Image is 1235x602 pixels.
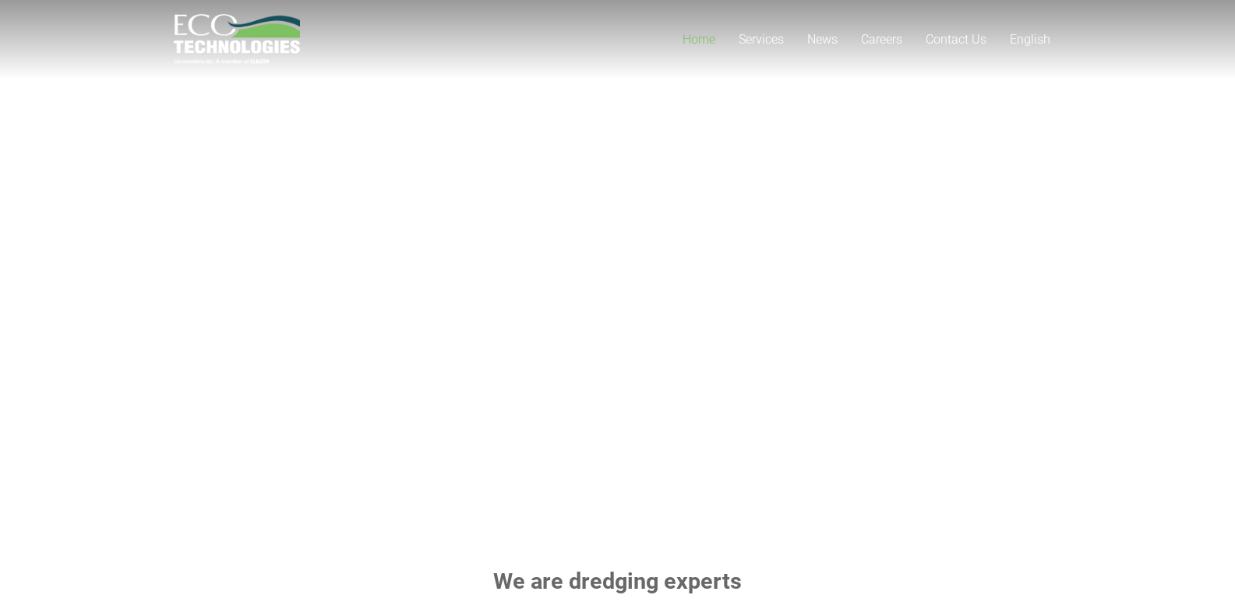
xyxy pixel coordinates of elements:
[1010,32,1050,47] span: English
[861,32,902,47] span: Careers
[807,32,838,47] span: News
[174,14,301,65] a: logo_EcoTech_ASDR_RGB
[683,32,715,47] span: Home
[493,568,742,594] strong: We are dredging experts
[739,32,784,47] span: Services
[926,32,986,47] span: Contact Us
